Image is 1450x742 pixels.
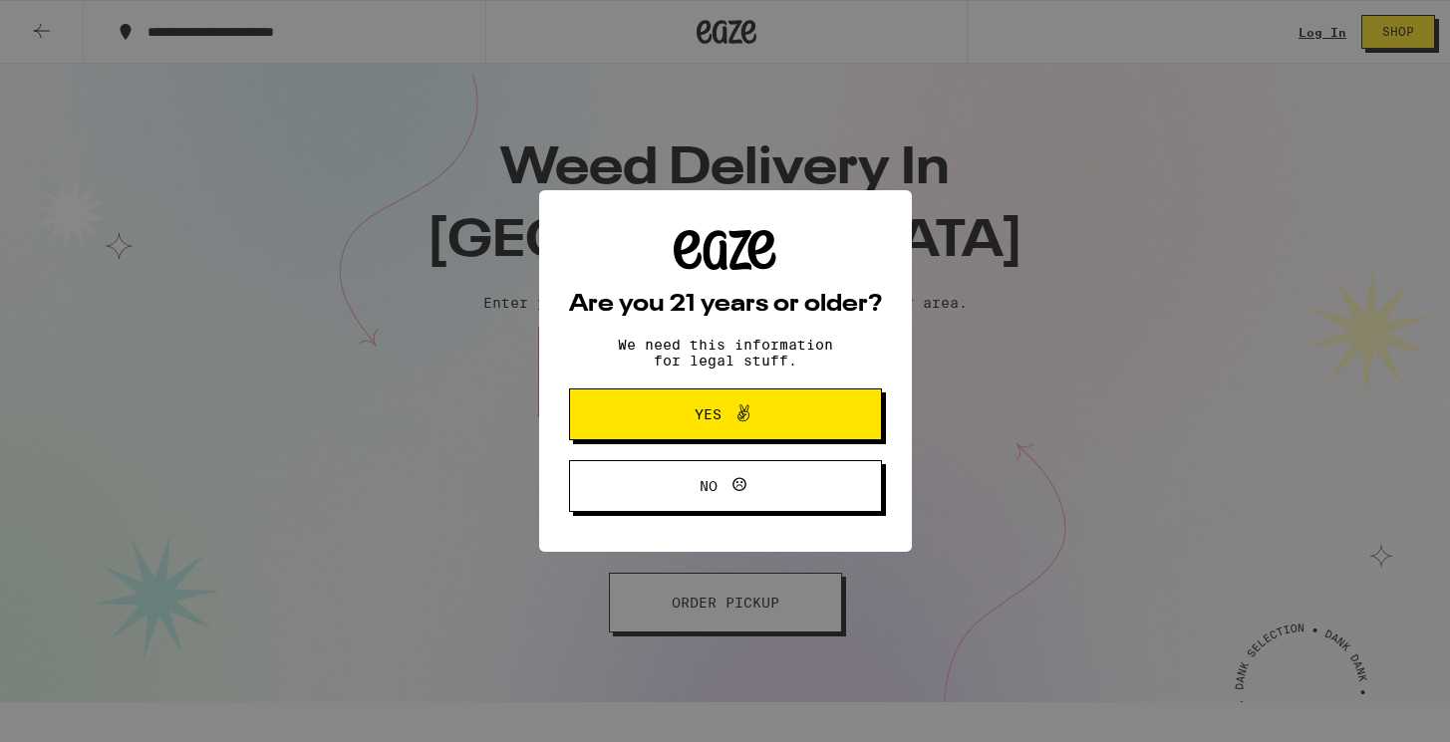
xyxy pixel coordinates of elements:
span: No [700,479,718,493]
button: No [569,460,882,512]
button: Yes [569,388,882,440]
p: We need this information for legal stuff. [601,337,850,369]
span: Aiuto [44,14,92,32]
span: Yes [695,407,722,421]
h2: Are you 21 years or older? [569,293,882,317]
